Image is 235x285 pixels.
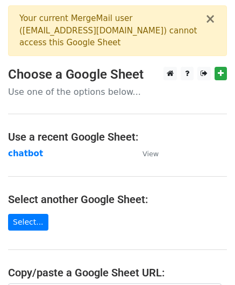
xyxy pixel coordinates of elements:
[132,149,159,158] a: View
[8,266,227,279] h4: Copy/paste a Google Sheet URL:
[8,193,227,206] h4: Select another Google Sheet:
[205,12,216,25] button: ×
[19,12,205,49] div: Your current MergeMail user ( [EMAIL_ADDRESS][DOMAIN_NAME] ) cannot access this Google Sheet
[8,130,227,143] h4: Use a recent Google Sheet:
[8,149,43,158] a: chatbot
[143,150,159,158] small: View
[8,86,227,98] p: Use one of the options below...
[8,214,48,231] a: Select...
[8,67,227,82] h3: Choose a Google Sheet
